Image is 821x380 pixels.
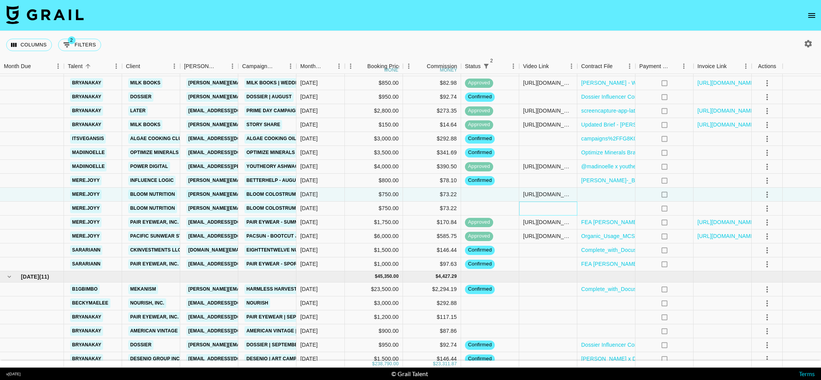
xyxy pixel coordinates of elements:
div: $73.22 [403,188,461,202]
a: Algae Cooking Club Inc [128,134,197,144]
button: select merge strategy [761,353,774,366]
a: Milk Books | Wedding Album [244,78,324,88]
button: Sort [140,61,151,72]
a: Desenio | Art Campaign [244,354,310,364]
div: Aug '25 [300,260,318,268]
a: [PERSON_NAME][EMAIL_ADDRESS][PERSON_NAME][DOMAIN_NAME] [186,120,353,130]
div: Booker [180,59,238,74]
div: $ [372,361,375,367]
div: Campaign (Type) [242,59,274,74]
span: confirmed [465,246,495,254]
button: Select columns [6,39,52,51]
span: confirmed [465,341,495,349]
div: Client [122,59,180,74]
a: Nourish [244,298,270,308]
div: © Grail Talent [391,370,428,378]
div: Sep '25 [300,355,318,363]
button: Sort [492,61,503,72]
button: select merge strategy [761,174,774,187]
button: Sort [416,61,427,72]
a: madiinoelle [70,148,107,157]
button: Show filters [481,61,492,72]
a: [URL][DOMAIN_NAME] [697,107,756,115]
a: [PERSON_NAME] x Desenio Contract.pdf [581,355,685,363]
div: Campaign (Type) [238,59,296,74]
a: Milk Books [128,120,162,130]
a: Story Share [244,120,282,130]
span: 2 [488,57,496,65]
button: Sort [274,61,285,72]
div: 4,427.29 [438,273,457,280]
a: [PERSON_NAME][EMAIL_ADDRESS][DOMAIN_NAME] [186,204,313,213]
button: Menu [678,60,690,72]
div: https://www.instagram.com/p/DNTy9V7SLl3/?img_index=1 [523,232,573,240]
a: @madinoelle x youtheory Standard Influencer Contract (TEMPLATE) (3) (1).pdf [581,163,776,170]
div: $390.50 [403,160,461,174]
div: $150.00 [345,118,403,132]
a: bryanakay [70,120,103,130]
div: $78.10 [403,174,461,188]
div: $97.63 [403,257,461,271]
a: bryanakay [70,92,103,102]
div: Contract File [581,59,613,74]
span: approved [465,233,493,240]
a: Bloom Colostrum | 1 of 2 - August [244,204,341,213]
span: approved [465,79,493,87]
span: confirmed [465,93,495,101]
div: Payment Sent [635,59,694,74]
button: select merge strategy [761,297,774,310]
div: $900.00 [345,324,403,338]
a: Organic_Usage_MCSA_Influencer_Endorsement_Pol.pdf [581,232,723,240]
div: $273.35 [403,104,461,118]
div: $1,500.00 [345,243,403,257]
div: $2,294.19 [403,282,461,296]
div: https://www.instagram.com/p/DNYsQLHxM6L/ [523,218,573,226]
button: Menu [333,60,345,72]
a: Bloom Nutrition [128,190,177,199]
div: $750.00 [345,188,403,202]
div: $73.22 [403,202,461,216]
a: [PERSON_NAME][EMAIL_ADDRESS][PERSON_NAME][DOMAIN_NAME] [186,176,353,185]
button: select merge strategy [761,118,774,132]
div: $3,500.00 [345,146,403,160]
div: 23,311.87 [435,361,457,367]
a: American Vintage [128,326,180,336]
div: Sep '25 [300,341,318,349]
a: [PERSON_NAME][EMAIL_ADDRESS][DOMAIN_NAME] [186,190,313,199]
span: 2 [68,36,76,44]
a: [EMAIL_ADDRESS][DOMAIN_NAME] [186,106,273,116]
div: $ [435,273,438,280]
a: [URL][DOMAIN_NAME] [697,79,756,87]
div: Aug '25 [300,121,318,128]
button: select merge strategy [761,146,774,159]
button: Menu [169,60,180,72]
a: [EMAIL_ADDRESS][DOMAIN_NAME] [186,148,273,157]
div: Aug '25 [300,204,318,212]
div: https://www.instagram.com/reel/DNgZahByPzV/?igsh=MWdtbmN0Z21qazZsaw== [523,163,573,170]
div: [PERSON_NAME] [184,59,216,74]
a: Milk Books [128,78,162,88]
div: Commission [427,59,457,74]
a: Nourish, Inc. [128,298,166,308]
a: [EMAIL_ADDRESS][DOMAIN_NAME] [186,354,273,364]
a: Prime Day Campaign - Shed Happens [244,106,343,116]
button: select merge strategy [761,91,774,104]
a: Pair Eyewear, Inc. [128,217,181,227]
a: mere.joyy [70,176,102,185]
button: Sort [216,61,227,72]
a: FEA [PERSON_NAME] Good x Pair Eyewear 2025 Campaign Agreement (2).pdf [581,218,779,226]
a: beckymaelee [70,298,110,308]
a: [DOMAIN_NAME][EMAIL_ADDRESS][DOMAIN_NAME] [186,245,312,255]
a: Dossier [128,340,153,350]
div: Aug '25 [300,232,318,240]
a: Optimize Minerals Brand Partnership Agreement _ [GEOGRAPHIC_DATA] (1).pdf [581,149,781,156]
div: $800.00 [345,174,403,188]
a: b1gbimbo [70,284,100,294]
button: Menu [110,60,122,72]
div: $341.69 [403,146,461,160]
a: Pacific Sunwear Stores LLC [128,231,208,241]
div: Sep '25 [300,313,318,321]
a: Harmless Harvest | Year Long Partnership (Final 50%) [244,284,395,294]
div: $6,000.00 [345,229,403,243]
a: Dossier Influencer Contract x [PERSON_NAME] (1).docx (1).pdf [581,93,739,101]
